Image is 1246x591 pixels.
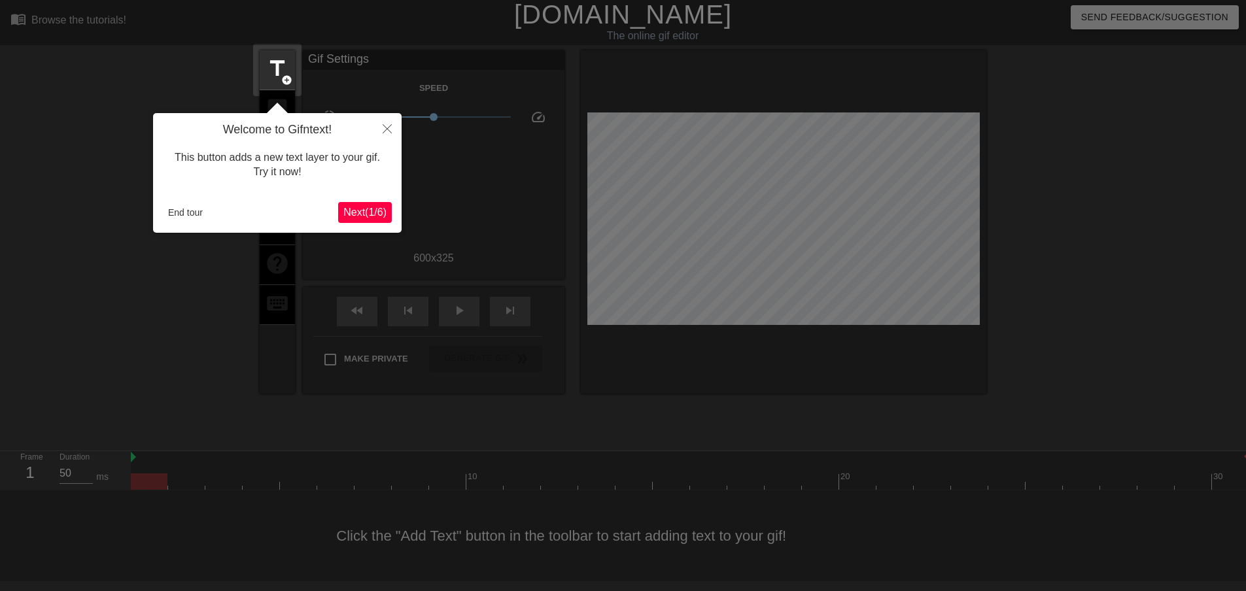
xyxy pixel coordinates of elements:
button: End tour [163,203,208,222]
button: Close [373,113,402,143]
h4: Welcome to Gifntext! [163,123,392,137]
span: Next ( 1 / 6 ) [343,207,387,218]
button: Next [338,202,392,223]
div: This button adds a new text layer to your gif. Try it now! [163,137,392,193]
